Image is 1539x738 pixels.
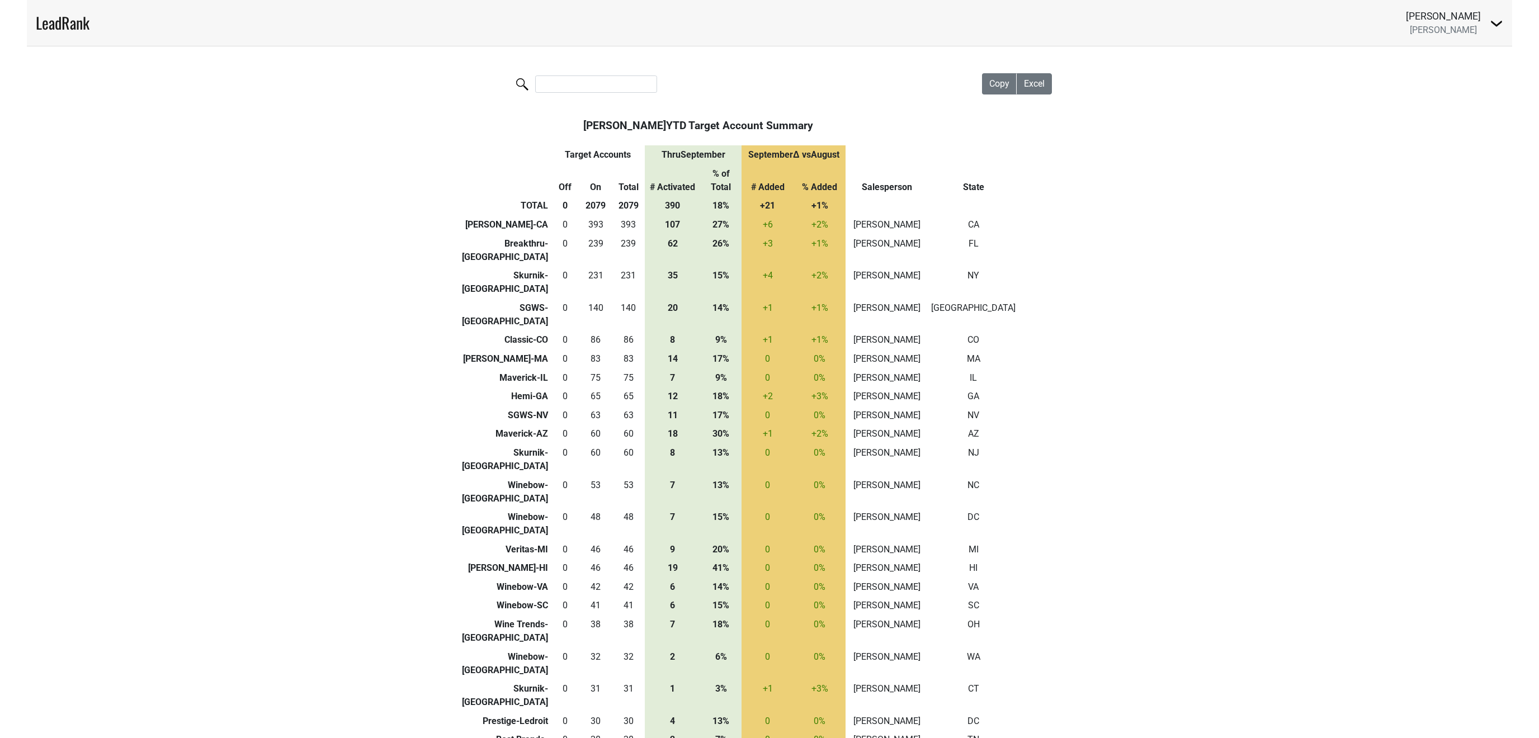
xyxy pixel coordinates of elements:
td: 393 [580,215,612,234]
td: 53 [612,476,645,508]
th: 0 [551,197,580,216]
th: TOTAL [459,197,551,216]
td: 86 [580,331,612,350]
td: 60 [580,425,612,444]
td: SGWS-[GEOGRAPHIC_DATA] [459,299,551,331]
th: September Δ vs August [742,145,846,164]
th: 2079 [612,197,645,216]
td: 140 [580,299,612,331]
td: [PERSON_NAME] [846,234,928,267]
td: 63 [580,406,612,425]
td: 0 [551,299,580,331]
td: 0 [551,349,580,368]
td: 0 [551,406,580,425]
td: CA [928,215,1018,234]
td: [PERSON_NAME] [846,425,928,444]
td: [PERSON_NAME]-MA [459,349,551,368]
td: 0 [551,331,580,350]
td: [PERSON_NAME] [846,299,928,331]
th: % Added: activate to sort column ascending [794,164,846,197]
td: 0 [551,578,580,597]
td: 231 [580,266,612,299]
td: 0 [551,679,580,712]
td: 46 [612,559,645,578]
td: MA [928,349,1018,368]
th: 2079 [580,197,612,216]
td: NV [928,406,1018,425]
td: DC [928,712,1018,731]
td: 239 [580,234,612,267]
td: 30 [580,712,612,731]
td: 46 [580,559,612,578]
td: 0 [551,266,580,299]
td: GA [928,387,1018,406]
td: [PERSON_NAME] [846,406,928,425]
td: 83 [580,349,612,368]
td: 0 [551,476,580,508]
th: State: activate to sort column ascending [928,164,1018,197]
td: 393 [612,215,645,234]
td: 75 [580,368,612,387]
td: CT [928,679,1018,712]
td: Winebow-SC [459,597,551,616]
td: Maverick-AZ [459,425,551,444]
td: 0 [551,647,580,680]
td: 0 [551,368,580,387]
th: Salesperson: activate to sort column ascending [846,164,928,197]
td: Veritas-MI [459,540,551,559]
td: 231 [612,266,645,299]
td: 0 [551,234,580,267]
td: 38 [580,615,612,647]
td: 0 [551,615,580,647]
td: 63 [612,406,645,425]
td: 41 [580,597,612,616]
div: [PERSON_NAME] [1406,9,1481,23]
td: 60 [612,443,645,476]
td: FL [928,234,1018,267]
td: Classic-CO [459,331,551,350]
td: NY [928,266,1018,299]
th: &nbsp;: activate to sort column ascending [459,106,551,145]
td: 0 [551,540,580,559]
td: 0 [551,387,580,406]
td: 0 [551,215,580,234]
td: [PERSON_NAME] [846,615,928,647]
td: [PERSON_NAME]-HI [459,559,551,578]
td: 42 [612,578,645,597]
td: [PERSON_NAME] [846,368,928,387]
td: 46 [612,540,645,559]
td: [PERSON_NAME] [846,559,928,578]
td: 65 [612,387,645,406]
td: [PERSON_NAME] [846,578,928,597]
td: [PERSON_NAME] [846,597,928,616]
span: Excel [1024,78,1045,89]
td: DC [928,508,1018,540]
td: [PERSON_NAME] [846,443,928,476]
td: 31 [612,679,645,712]
td: Skurnik-[GEOGRAPHIC_DATA] [459,266,551,299]
td: [PERSON_NAME] [846,508,928,540]
td: 0 [551,559,580,578]
td: [PERSON_NAME] [846,679,928,712]
td: [PERSON_NAME] [846,331,928,350]
td: SC [928,597,1018,616]
td: MI [928,540,1018,559]
th: +21 [742,197,794,216]
td: WA [928,647,1018,680]
td: 32 [612,647,645,680]
td: [PERSON_NAME] [846,712,928,731]
td: 48 [580,508,612,540]
td: 42 [580,578,612,597]
td: 48 [612,508,645,540]
td: 38 [612,615,645,647]
td: 75 [612,368,645,387]
td: Skurnik-[GEOGRAPHIC_DATA] [459,443,551,476]
img: Dropdown Menu [1490,17,1503,30]
th: % of Total: activate to sort column ascending [700,164,742,197]
td: Hemi-GA [459,387,551,406]
td: 239 [612,234,645,267]
td: 53 [580,476,612,508]
td: IL [928,368,1018,387]
th: [PERSON_NAME] YTD Target Account Summary [551,106,846,145]
td: [PERSON_NAME] [846,476,928,508]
